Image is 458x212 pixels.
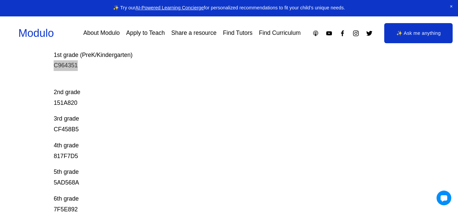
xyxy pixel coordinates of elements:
p: 2nd grade 151A820 [54,76,369,108]
a: About Modulo [83,27,120,39]
a: AI-Powered Learning Concierge [135,5,204,10]
a: YouTube [326,30,333,37]
p: 3rd grade CF458B5 [54,114,369,135]
a: Instagram [352,30,359,37]
a: Share a resource [171,27,217,39]
p: 4th grade 817F7D5 [54,140,369,162]
a: Find Curriculum [259,27,300,39]
p: 5th grade 5AD568A [54,167,369,188]
a: Apply to Teach [126,27,165,39]
a: Twitter [366,30,373,37]
a: Apple Podcasts [312,30,319,37]
a: Modulo [18,27,54,39]
a: Find Tutors [223,27,252,39]
a: ✨ Ask me anything [384,23,453,43]
a: Facebook [339,30,346,37]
